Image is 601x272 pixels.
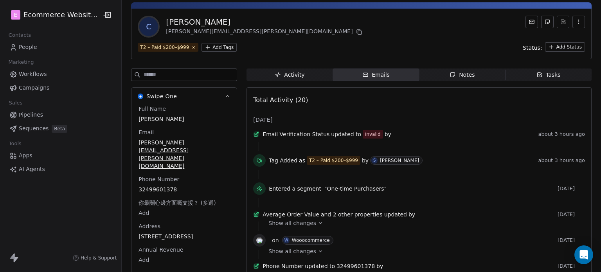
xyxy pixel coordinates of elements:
[545,42,585,52] button: Add Status
[385,130,391,138] span: by
[139,186,230,193] span: 32499601378
[558,186,585,192] span: [DATE]
[5,56,37,68] span: Marketing
[5,29,34,41] span: Contacts
[19,70,47,78] span: Workflows
[263,211,319,218] span: Average Order Value
[331,130,361,138] span: updated to
[81,255,117,261] span: Help & Support
[139,17,158,36] span: C
[6,122,115,135] a: SequencesBeta
[284,237,288,243] div: W
[9,8,96,22] button: EEcommerce Website Builder
[558,211,585,218] span: [DATE]
[6,68,115,81] a: Workflows
[380,158,419,163] div: [PERSON_NAME]
[336,262,375,270] span: 32499601378
[269,157,297,164] span: Tag Added
[6,163,115,176] a: AI Agents
[253,96,308,104] span: Total Activity (20)
[299,157,305,164] span: as
[305,262,335,270] span: updated to
[268,247,316,255] span: Show all changes
[324,185,387,193] span: "One-time Purchasers"
[139,115,230,123] span: [PERSON_NAME]
[140,44,189,51] div: T2 – Paid $200–$999
[19,111,43,119] span: Pipelines
[19,151,32,160] span: Apps
[558,237,585,243] span: [DATE]
[523,44,542,52] span: Status:
[272,236,279,244] span: on
[5,97,26,109] span: Sales
[275,71,304,79] div: Activity
[139,139,230,170] span: [PERSON_NAME][EMAIL_ADDRESS][PERSON_NAME][DOMAIN_NAME]
[365,130,381,138] div: invalid
[23,10,100,20] span: Ecommerce Website Builder
[19,124,49,133] span: Sequences
[6,41,115,54] a: People
[166,27,363,37] div: [PERSON_NAME][EMAIL_ADDRESS][PERSON_NAME][DOMAIN_NAME]
[137,246,185,254] span: Annual Revenue
[146,92,177,100] span: Swipe One
[6,149,115,162] a: Apps
[373,157,376,164] div: S
[131,88,237,105] button: Swipe OneSwipe One
[538,157,585,164] span: about 3 hours ago
[558,263,585,269] span: [DATE]
[139,256,230,264] span: Add
[19,43,37,51] span: People
[450,71,475,79] div: Notes
[268,219,579,227] a: Show all changes
[253,116,272,124] span: [DATE]
[268,219,316,227] span: Show all changes
[52,125,67,133] span: Beta
[408,211,415,218] span: by
[574,245,593,264] div: Open Intercom Messenger
[138,94,143,99] img: Swipe One
[321,211,407,218] span: and 2 other properties updated
[269,185,321,193] span: Entered a segment
[263,130,329,138] span: Email Verification Status
[137,222,162,230] span: Address
[292,238,330,243] div: Wooocommerce
[362,157,369,164] span: by
[202,43,237,52] button: Add Tags
[6,81,115,94] a: Campaigns
[19,165,45,173] span: AI Agents
[137,105,167,113] span: Full Name
[73,255,117,261] a: Help & Support
[309,157,358,164] div: T2 – Paid $200–$999
[137,128,155,136] span: Email
[268,247,579,255] a: Show all changes
[14,11,18,19] span: E
[5,138,25,150] span: Tools
[137,175,181,183] span: Phone Number
[19,84,49,92] span: Campaigns
[536,71,561,79] div: Tasks
[137,199,217,207] span: 你最關心邊方面嘅支援？ (多選)
[139,232,230,240] span: [STREET_ADDRESS]
[263,262,303,270] span: Phone Number
[166,16,363,27] div: [PERSON_NAME]
[139,209,230,217] span: Add
[256,237,263,243] img: woocommerce.svg
[538,131,585,137] span: about 3 hours ago
[6,108,115,121] a: Pipelines
[376,262,383,270] span: by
